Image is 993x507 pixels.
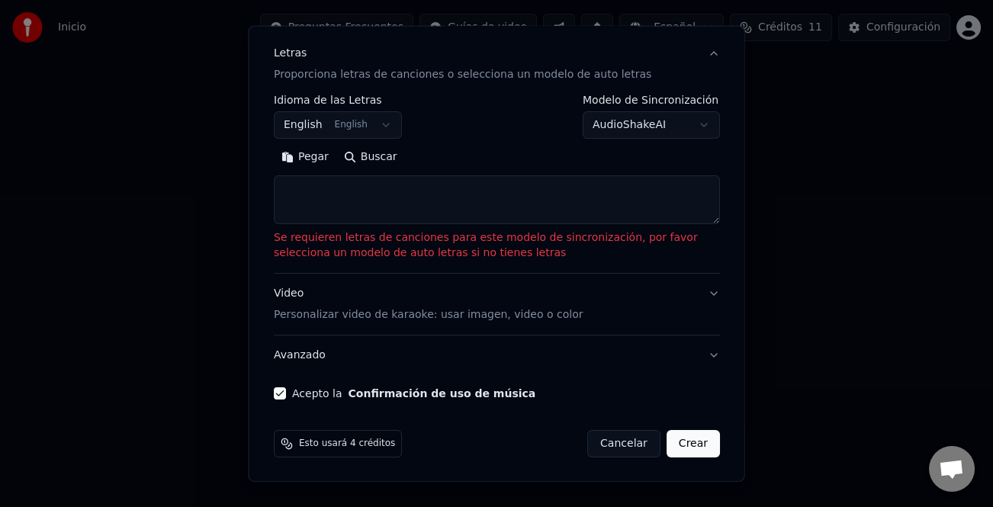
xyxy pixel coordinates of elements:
label: Idioma de las Letras [274,95,402,105]
button: Buscar [336,145,404,169]
button: Pegar [274,145,336,169]
div: Letras [274,46,307,61]
button: Avanzado [274,335,720,375]
span: Esto usará 4 créditos [299,438,395,450]
button: LetrasProporciona letras de canciones o selecciona un modelo de auto letras [274,34,720,95]
button: Cancelar [587,430,660,457]
p: Personalizar video de karaoke: usar imagen, video o color [274,307,583,322]
label: Acepto la [292,388,535,399]
p: Se requieren letras de canciones para este modelo de sincronización, por favor selecciona un mode... [274,230,720,261]
button: Acepto la [348,388,535,399]
label: Modelo de Sincronización [583,95,720,105]
div: LetrasProporciona letras de canciones o selecciona un modelo de auto letras [274,95,720,273]
p: Proporciona letras de canciones o selecciona un modelo de auto letras [274,67,651,82]
div: Video [274,286,583,322]
button: Crear [666,430,719,457]
button: VideoPersonalizar video de karaoke: usar imagen, video o color [274,274,720,335]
